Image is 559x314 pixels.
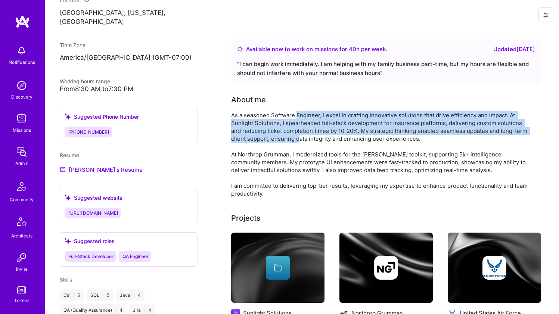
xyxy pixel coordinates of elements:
div: Suggested Phone Number [65,113,139,121]
div: Suggested roles [65,237,115,245]
img: tokens [17,286,26,293]
p: [GEOGRAPHIC_DATA], [US_STATE], [GEOGRAPHIC_DATA] [60,9,198,27]
img: admin teamwork [14,144,29,159]
div: Missions [13,126,31,134]
i: icon SuggestedTeams [65,195,71,201]
img: cover [448,233,541,303]
img: cover [339,233,433,303]
span: QA Engineer [122,254,149,259]
div: Notifications [9,58,35,66]
img: Invite [14,250,29,265]
span: 40 [349,46,356,53]
i: icon SuggestedTeams [65,238,71,244]
div: Community [10,196,34,203]
div: From 8:30 AM to 7:30 PM [60,85,198,93]
div: Updated [DATE] [493,45,535,54]
p: America/[GEOGRAPHIC_DATA] (GMT-07:00 ) [60,53,198,62]
span: Resume [60,152,79,158]
span: Time Zone [60,42,86,48]
span: | [115,307,117,313]
div: Tokens [14,296,29,304]
div: Architects [11,232,32,240]
img: Company logo [482,256,506,280]
div: Suggested website [65,194,122,202]
span: | [144,307,145,313]
a: [PERSON_NAME]'s Resume [60,165,143,174]
span: Skills [60,276,72,283]
img: Architects [13,214,31,232]
div: Invite [16,265,28,273]
img: logo [15,15,30,28]
img: bell [14,43,29,58]
span: Working hours range [60,78,110,84]
span: | [133,292,135,298]
img: Community [13,178,31,196]
div: SQL 5 [87,289,113,301]
img: Resume [60,167,66,172]
div: Projects [231,212,261,224]
span: Full-Stack Developer [68,254,114,259]
span: [URL][DOMAIN_NAME] [68,210,118,216]
div: Admin [15,159,28,167]
img: Availability [237,46,243,52]
span: | [102,292,104,298]
div: “ I can begin work immediately. I am helping with my family business part-time, but my hours are ... [237,60,535,78]
img: discovery [14,78,29,93]
img: Company logo [374,256,398,280]
img: teamwork [14,111,29,126]
div: About me [231,94,266,105]
span: [PHONE_NUMBER] [68,129,109,135]
div: As a seasoned Software Engineer, I excel in crafting innovative solutions that drive efficiency a... [231,111,530,198]
img: cover [231,233,324,303]
i: icon SuggestedTeams [65,114,71,120]
div: C# 5 [60,289,84,301]
div: Java 4 [116,289,145,301]
div: Discovery [11,93,32,101]
span: | [73,292,74,298]
div: Available now to work on missions for h per week . [246,45,387,54]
